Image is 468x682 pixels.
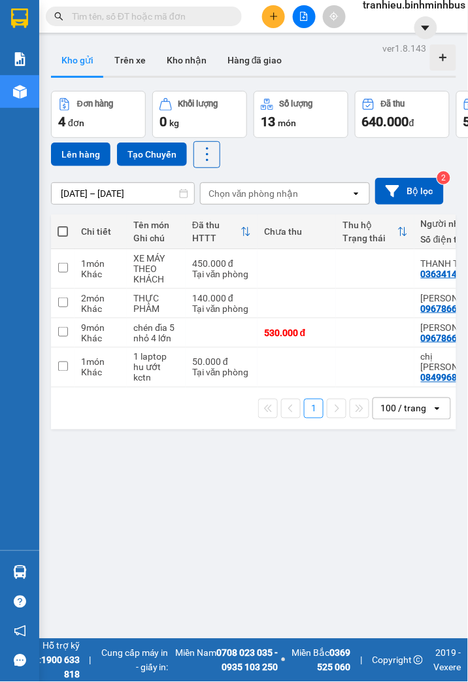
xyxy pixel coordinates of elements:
[169,118,179,128] span: kg
[104,44,156,76] button: Trên xe
[278,118,296,128] span: món
[437,171,450,184] sup: 2
[133,220,179,230] div: Tên món
[192,303,251,314] div: Tại văn phòng
[14,625,26,638] span: notification
[90,653,92,668] span: |
[192,258,251,269] div: 450.000 đ
[13,566,27,579] img: warehouse-icon
[432,403,443,414] svg: open
[51,44,104,76] button: Kho gửi
[262,5,285,28] button: plus
[11,9,28,28] img: logo-vxr
[81,322,120,333] div: 9 món
[343,220,397,230] div: Thu hộ
[293,5,316,28] button: file-add
[68,118,84,128] span: đơn
[360,653,362,668] span: |
[254,91,348,138] button: Số lượng13món
[192,233,241,243] div: HTTT
[81,303,120,314] div: Khác
[133,362,179,383] div: hu ướt kctn
[329,12,339,21] span: aim
[58,114,65,129] span: 4
[72,9,226,24] input: Tìm tên, số ĐT hoặc mã đơn
[101,646,169,675] span: Cung cấp máy in - giấy in:
[381,402,427,415] div: 100 / trang
[362,114,409,129] span: 640.000
[81,367,120,378] div: Khác
[14,596,26,608] span: question-circle
[81,357,120,367] div: 1 món
[41,655,80,680] strong: 1900 633 818
[156,44,217,76] button: Kho nhận
[323,5,346,28] button: aim
[192,293,251,303] div: 140.000 đ
[414,16,437,39] button: caret-down
[77,99,113,109] div: Đơn hàng
[430,44,456,71] div: Tạo kho hàng mới
[192,269,251,279] div: Tại văn phòng
[192,220,241,230] div: Đã thu
[133,322,179,343] div: chén dĩa 5 nhỏ 4 lớn
[133,293,179,314] div: THỰC PHÂM
[216,648,278,673] strong: 0708 023 035 - 0935 103 250
[133,253,179,284] div: XE MÁY THEO KHÁCH
[414,656,423,665] span: copyright
[81,293,120,303] div: 2 món
[209,187,299,200] div: Chọn văn phòng nhận
[280,99,313,109] div: Số lượng
[52,183,194,204] input: Select a date range.
[317,648,350,673] strong: 0369 525 060
[81,226,120,237] div: Chi tiết
[281,658,285,663] span: ⚪️
[54,12,63,21] span: search
[152,91,247,138] button: Khối lượng0kg
[304,399,324,418] button: 1
[192,357,251,367] div: 50.000 đ
[178,99,218,109] div: Khối lượng
[269,12,278,21] span: plus
[133,233,179,243] div: Ghi chú
[288,646,350,675] span: Miền Bắc
[13,85,27,99] img: warehouse-icon
[192,367,251,378] div: Tại văn phòng
[261,114,275,129] span: 13
[217,44,293,76] button: Hàng đã giao
[336,214,414,249] th: Toggle SortBy
[420,22,431,34] span: caret-down
[383,41,427,56] div: ver 1.8.143
[81,258,120,269] div: 1 món
[81,333,120,343] div: Khác
[381,99,405,109] div: Đã thu
[51,143,110,166] button: Lên hàng
[172,646,278,675] span: Miền Nam
[351,188,361,199] svg: open
[355,91,450,138] button: Đã thu640.000đ
[13,52,27,66] img: solution-icon
[264,328,329,338] div: 530.000 đ
[51,91,146,138] button: Đơn hàng4đơn
[299,12,309,21] span: file-add
[81,269,120,279] div: Khác
[133,352,179,362] div: 1 laptop
[117,143,187,166] button: Tạo Chuyến
[343,233,397,243] div: Trạng thái
[186,214,258,249] th: Toggle SortBy
[159,114,167,129] span: 0
[14,655,26,667] span: message
[264,226,329,237] div: Chưa thu
[409,118,414,128] span: đ
[375,178,444,205] button: Bộ lọc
